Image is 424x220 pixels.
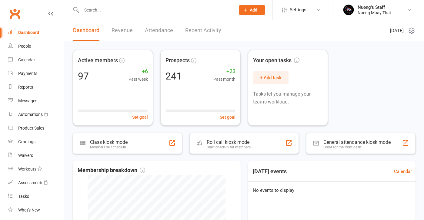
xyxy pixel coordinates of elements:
[18,57,35,62] div: Calendar
[8,67,64,80] a: Payments
[207,145,251,149] div: Staff check-in for members
[18,71,37,76] div: Payments
[78,71,89,81] div: 97
[8,203,64,217] a: What's New
[18,167,36,171] div: Workouts
[78,56,118,65] span: Active members
[18,208,40,212] div: What's New
[7,6,22,21] a: Clubworx
[394,168,412,175] a: Calendar
[8,176,64,190] a: Assessments
[290,3,306,17] span: Settings
[8,190,64,203] a: Tasks
[8,108,64,121] a: Automations
[342,4,355,16] img: thumb_image1725410985.png
[8,162,64,176] a: Workouts
[358,5,391,10] div: Nueng's Staff
[18,126,44,130] div: Product Sales
[185,20,221,41] a: Recent Activity
[220,114,235,120] button: Set goal
[129,67,148,76] span: +6
[8,39,64,53] a: People
[323,139,391,145] div: General attendance kiosk mode
[390,27,404,34] span: [DATE]
[253,90,323,106] p: Tasks let you manage your team's workload.
[112,20,133,41] a: Revenue
[145,20,173,41] a: Attendance
[248,166,292,177] h3: [DATE] events
[253,71,289,84] button: + Add task
[8,94,64,108] a: Messages
[78,166,145,175] span: Membership breakdown
[73,20,99,41] a: Dashboard
[8,53,64,67] a: Calendar
[245,182,418,199] div: No events to display
[18,194,29,199] div: Tasks
[8,80,64,94] a: Reports
[90,139,128,145] div: Class kiosk mode
[213,67,235,76] span: +23
[18,85,33,90] div: Reports
[250,8,257,12] span: Add
[8,135,64,149] a: Gradings
[358,10,391,15] div: Nueng Muay Thai
[18,112,43,117] div: Automations
[323,145,391,149] div: Great for the front desk
[18,44,31,49] div: People
[207,139,251,145] div: Roll call kiosk mode
[165,56,190,65] span: Prospects
[8,121,64,135] a: Product Sales
[213,76,235,83] span: Past month
[18,139,35,144] div: Gradings
[18,98,37,103] div: Messages
[80,6,231,14] input: Search...
[90,145,128,149] div: Members self check-in
[132,114,148,120] button: Set goal
[239,5,265,15] button: Add
[18,153,33,158] div: Waivers
[8,149,64,162] a: Waivers
[18,180,48,185] div: Assessments
[129,76,148,83] span: Past week
[165,71,182,81] div: 241
[18,30,39,35] div: Dashboard
[253,56,299,65] span: Your open tasks
[8,26,64,39] a: Dashboard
